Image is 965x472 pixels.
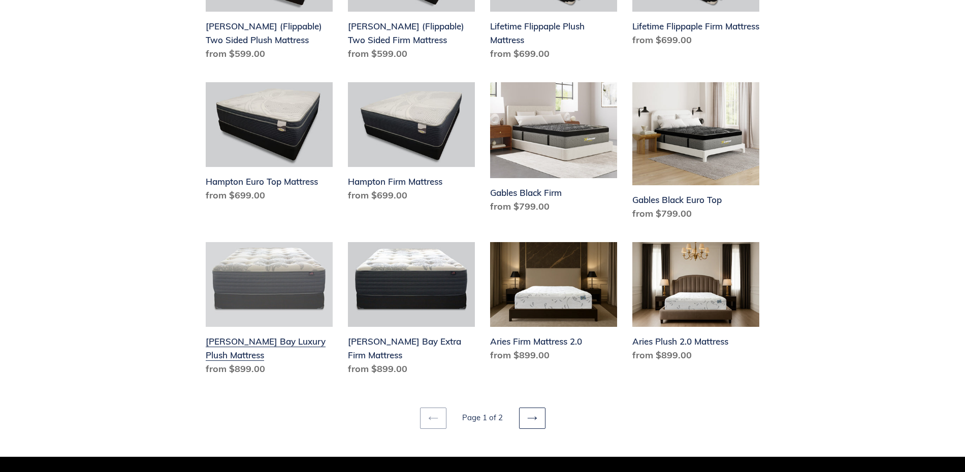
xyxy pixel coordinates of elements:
a: Aries Plush 2.0 Mattress [632,242,759,366]
a: Aries Firm Mattress 2.0 [490,242,617,366]
li: Page 1 of 2 [448,412,517,424]
a: Gables Black Firm [490,82,617,217]
a: Gables Black Euro Top [632,82,759,224]
a: Chadwick Bay Extra Firm Mattress [348,242,475,380]
a: Chadwick Bay Luxury Plush Mattress [206,242,333,380]
a: Hampton Euro Top Mattress [206,82,333,206]
a: Hampton Firm Mattress [348,82,475,206]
